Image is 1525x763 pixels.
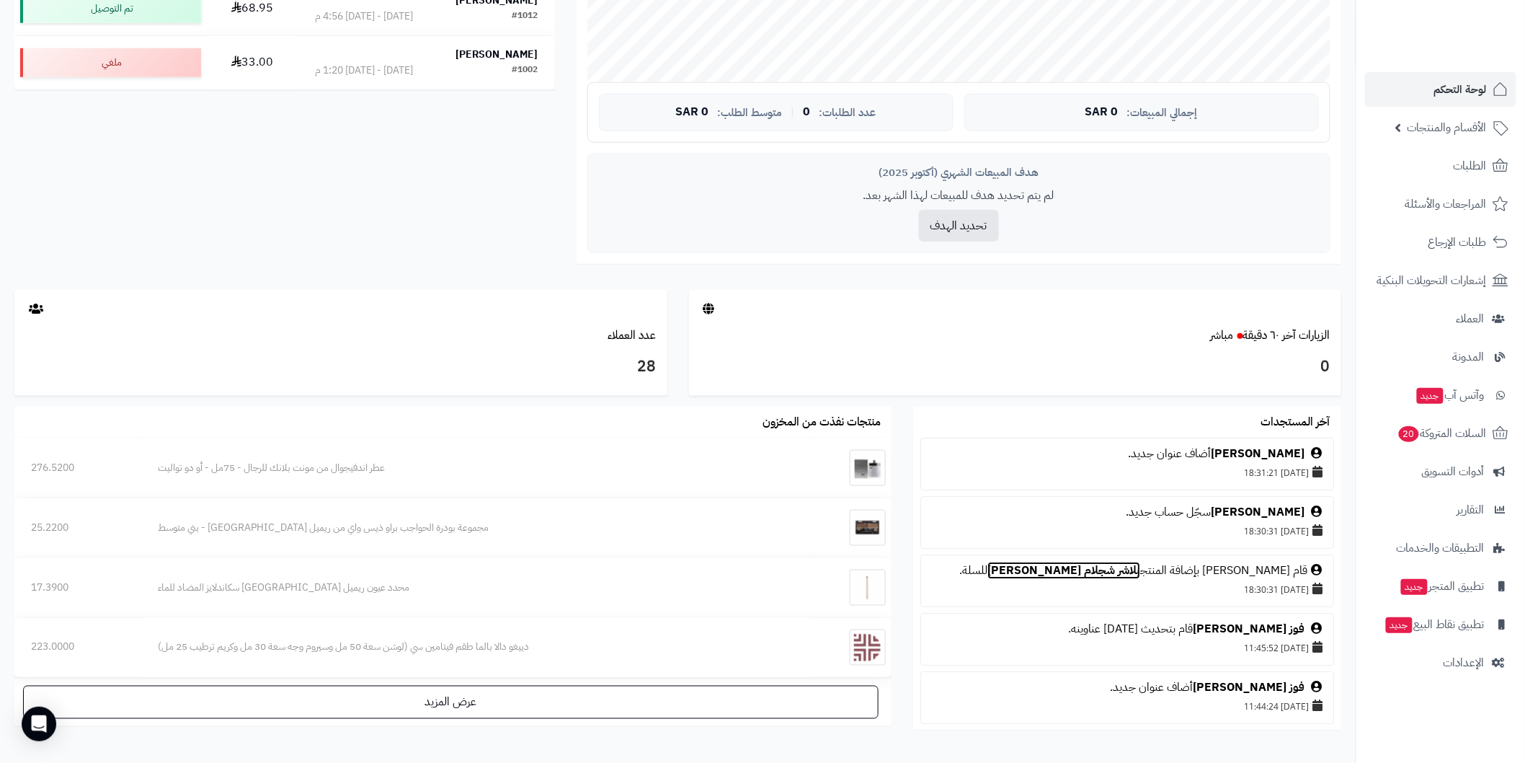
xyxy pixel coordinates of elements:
a: تطبيق المتجرجديد [1365,569,1516,604]
span: إجمالي المبيعات: [1127,107,1198,119]
span: لوحة التحكم [1434,79,1487,100]
div: محدد عيون ريميل [GEOGRAPHIC_DATA] سكاندلايز المضاد للماء [158,581,796,595]
a: الطلبات [1365,149,1516,183]
h3: 28 [25,355,657,379]
a: لوحة التحكم [1365,72,1516,107]
span: التطبيقات والخدمات [1397,538,1485,558]
div: دييغو دالا بالما طقم فيتامين سي (لوشن سعة 50 مل وسيروم وجه سعة 30 مل وكريم ترطيب 25 مل) [158,640,796,655]
div: عطر اندفيجوال من مونت بلانك للرجال - 75مل - أو دو تواليت [158,461,796,475]
div: [DATE] - [DATE] 4:56 م [315,9,413,24]
div: [DATE] 18:31:21 [928,462,1326,482]
span: تطبيق نقاط البيع [1384,614,1485,635]
span: إشعارات التحويلات البنكية [1377,270,1487,291]
a: إشعارات التحويلات البنكية [1365,263,1516,298]
span: 0 SAR [676,106,709,119]
p: لم يتم تحديد هدف للمبيعات لهذا الشهر بعد. [599,188,1319,204]
span: السلات المتروكة [1397,423,1487,444]
div: قام بتحديث [DATE] عناوينه. [928,621,1326,638]
a: [PERSON_NAME] [1211,445,1304,462]
div: هدف المبيعات الشهري (أكتوبر 2025) [599,165,1319,180]
a: الإعدادات [1365,645,1516,680]
span: عدد الطلبات: [819,107,876,119]
div: [DATE] 18:30:31 [928,521,1326,541]
h3: منتجات نفذت من المخزون [762,416,881,429]
a: التطبيقات والخدمات [1365,531,1516,565]
a: فوز [PERSON_NAME] [1193,620,1304,638]
div: أضاف عنوان جديد. [928,679,1326,696]
img: مجموعة بودرة الحواجب براو ذيس واي من ريميل لندن - بني متوسط [850,510,886,546]
span: وآتس آب [1415,385,1485,405]
div: 276.5200 [31,461,125,475]
span: الإعدادات [1444,653,1485,673]
span: أدوات التسويق [1422,462,1485,482]
img: عطر اندفيجوال من مونت بلانك للرجال - 75مل - أو دو تواليت [850,450,886,486]
span: المراجعات والأسئلة [1405,194,1487,214]
img: محدد عيون ريميل لندن سكاندلايز المضاد للماء [850,570,886,606]
div: [DATE] - [DATE] 1:20 م [315,63,413,78]
h3: 0 [700,355,1331,379]
span: التقارير [1457,500,1485,520]
span: متوسط الطلب: [718,107,783,119]
a: التقارير [1365,493,1516,527]
a: العملاء [1365,301,1516,336]
div: Open Intercom Messenger [22,707,56,741]
span: تطبيق المتجر [1400,576,1485,596]
span: جديد [1401,579,1428,595]
span: المدونة [1453,347,1485,367]
div: 25.2200 [31,521,125,535]
a: السلات المتروكة20 [1365,416,1516,451]
span: | [791,107,795,118]
a: طلبات الإرجاع [1365,225,1516,260]
a: عرض المزيد [23,686,879,719]
a: أدوات التسويق [1365,454,1516,489]
div: 223.0000 [31,640,125,655]
div: أضاف عنوان جديد. [928,446,1326,462]
a: فوز [PERSON_NAME] [1193,679,1304,696]
small: مباشر [1211,327,1234,344]
a: المدونة [1365,340,1516,374]
span: جديد [1386,617,1413,633]
a: بلاشر شجلام [PERSON_NAME] [987,562,1140,579]
span: الأقسام والمنتجات [1408,118,1487,138]
span: العملاء [1457,309,1485,329]
div: [DATE] 11:44:24 [928,696,1326,716]
a: وآتس آبجديد [1365,378,1516,413]
span: 0 [804,106,811,119]
div: #1002 [512,63,538,78]
span: 20 [1399,426,1419,442]
button: تحديد الهدف [919,210,999,242]
div: ملغي [20,48,201,77]
a: الزيارات آخر ٦٠ دقيقةمباشر [1211,327,1330,344]
div: قام [PERSON_NAME] بإضافة المنتج للسلة. [928,563,1326,579]
a: تطبيق نقاط البيعجديد [1365,607,1516,642]
div: مجموعة بودرة الحواجب براو ذيس واي من ريميل [GEOGRAPHIC_DATA] - بني متوسط [158,521,796,535]
span: 0 SAR [1085,106,1119,119]
div: #1012 [512,9,538,24]
div: سجّل حساب جديد. [928,504,1326,521]
img: دييغو دالا بالما طقم فيتامين سي (لوشن سعة 50 مل وسيروم وجه سعة 30 مل وكريم ترطيب 25 مل) [850,630,886,666]
span: طلبات الإرجاع [1428,232,1487,252]
a: عدد العملاء [608,327,657,344]
span: الطلبات [1454,156,1487,176]
div: [DATE] 11:45:52 [928,638,1326,658]
strong: [PERSON_NAME] [456,47,538,62]
td: 33.00 [207,36,298,89]
h3: آخر المستجدات [1261,416,1330,429]
a: المراجعات والأسئلة [1365,187,1516,221]
div: [DATE] 18:30:31 [928,579,1326,599]
a: [PERSON_NAME] [1211,503,1304,521]
span: جديد [1417,388,1444,404]
div: 17.3900 [31,581,125,595]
